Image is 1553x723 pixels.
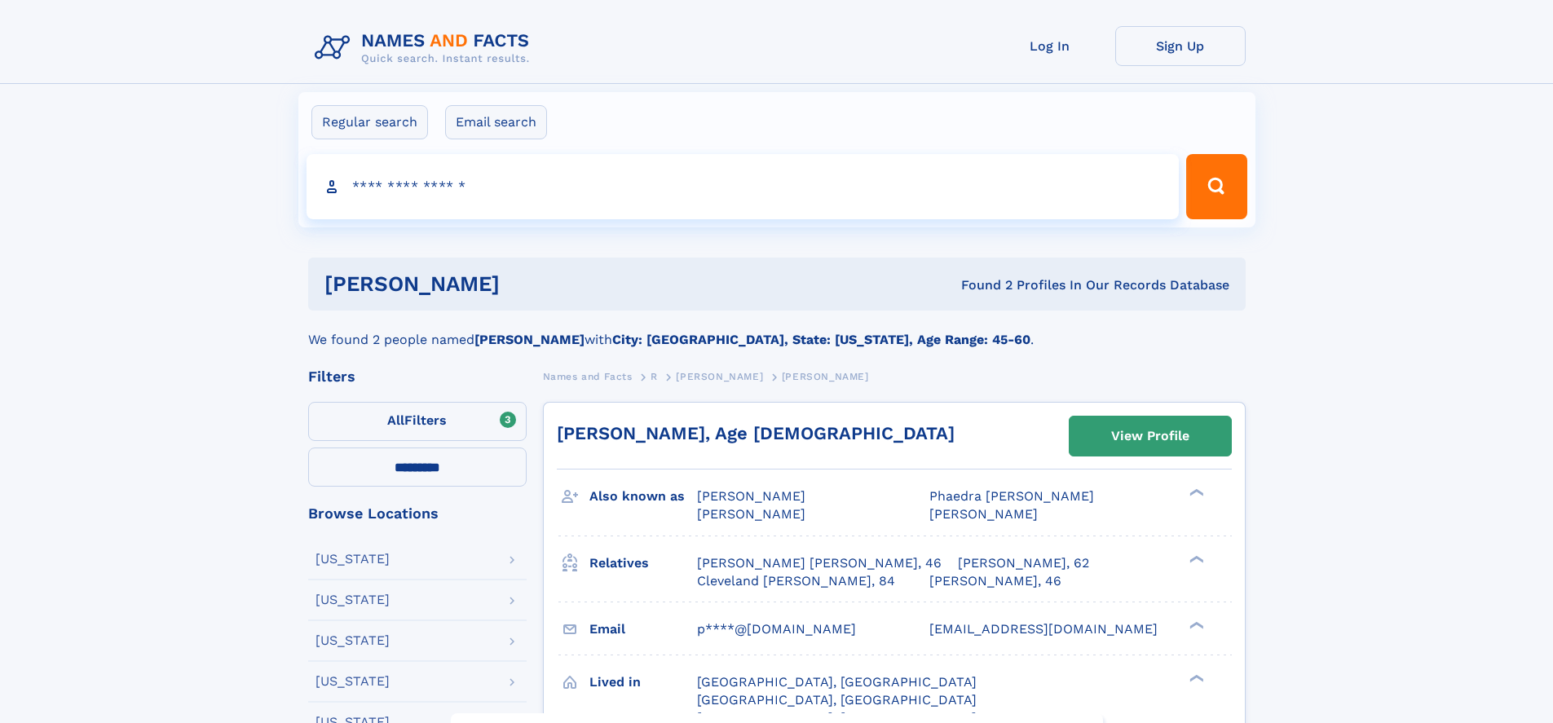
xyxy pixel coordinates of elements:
[589,615,697,643] h3: Email
[651,366,658,386] a: R
[929,506,1038,522] span: [PERSON_NAME]
[557,423,955,443] a: [PERSON_NAME], Age [DEMOGRAPHIC_DATA]
[612,332,1030,347] b: City: [GEOGRAPHIC_DATA], State: [US_STATE], Age Range: 45-60
[929,621,1158,637] span: [EMAIL_ADDRESS][DOMAIN_NAME]
[308,311,1246,350] div: We found 2 people named with .
[697,554,942,572] a: [PERSON_NAME] [PERSON_NAME], 46
[315,634,390,647] div: [US_STATE]
[697,692,977,708] span: [GEOGRAPHIC_DATA], [GEOGRAPHIC_DATA]
[697,572,895,590] a: Cleveland [PERSON_NAME], 84
[697,674,977,690] span: [GEOGRAPHIC_DATA], [GEOGRAPHIC_DATA]
[474,332,585,347] b: [PERSON_NAME]
[589,483,697,510] h3: Also known as
[324,274,730,294] h1: [PERSON_NAME]
[308,369,527,384] div: Filters
[730,276,1229,294] div: Found 2 Profiles In Our Records Database
[1070,417,1231,456] a: View Profile
[315,593,390,606] div: [US_STATE]
[782,371,869,382] span: [PERSON_NAME]
[1185,487,1205,498] div: ❯
[1185,619,1205,630] div: ❯
[387,412,404,428] span: All
[543,366,633,386] a: Names and Facts
[1185,672,1205,683] div: ❯
[697,506,805,522] span: [PERSON_NAME]
[958,554,1089,572] a: [PERSON_NAME], 62
[697,488,805,504] span: [PERSON_NAME]
[985,26,1115,66] a: Log In
[311,105,428,139] label: Regular search
[308,402,527,441] label: Filters
[308,26,543,70] img: Logo Names and Facts
[315,675,390,688] div: [US_STATE]
[445,105,547,139] label: Email search
[308,506,527,521] div: Browse Locations
[929,572,1061,590] a: [PERSON_NAME], 46
[651,371,658,382] span: R
[589,549,697,577] h3: Relatives
[315,553,390,566] div: [US_STATE]
[676,366,763,386] a: [PERSON_NAME]
[307,154,1180,219] input: search input
[676,371,763,382] span: [PERSON_NAME]
[1115,26,1246,66] a: Sign Up
[1186,154,1246,219] button: Search Button
[929,488,1094,504] span: Phaedra [PERSON_NAME]
[1111,417,1189,455] div: View Profile
[1185,553,1205,564] div: ❯
[589,668,697,696] h3: Lived in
